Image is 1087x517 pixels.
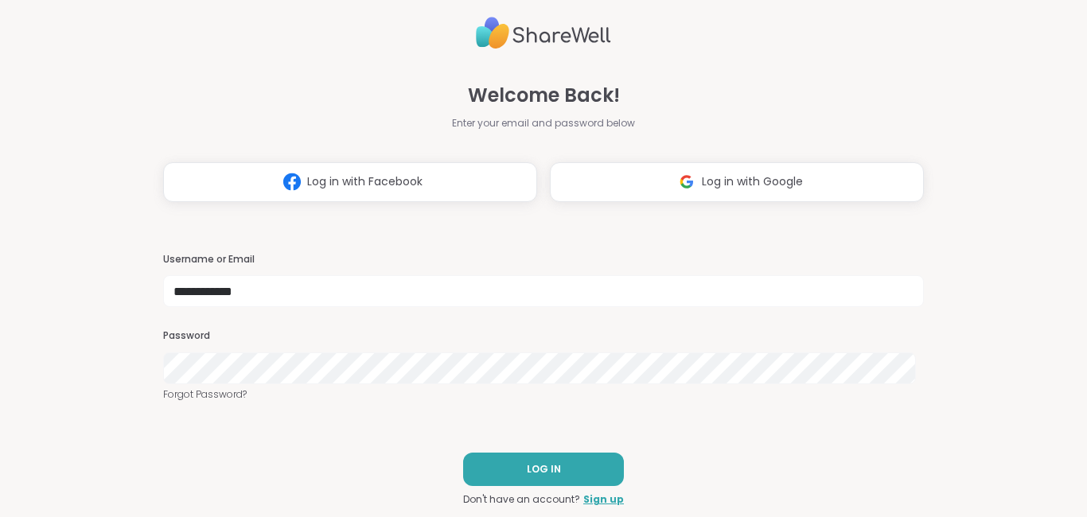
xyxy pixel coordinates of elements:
[163,162,537,202] button: Log in with Facebook
[672,167,702,196] img: ShareWell Logomark
[468,81,620,110] span: Welcome Back!
[583,492,624,507] a: Sign up
[163,387,924,402] a: Forgot Password?
[702,173,803,190] span: Log in with Google
[463,453,624,486] button: LOG IN
[452,116,635,130] span: Enter your email and password below
[463,492,580,507] span: Don't have an account?
[277,167,307,196] img: ShareWell Logomark
[527,462,561,476] span: LOG IN
[307,173,423,190] span: Log in with Facebook
[476,10,611,56] img: ShareWell Logo
[163,329,924,343] h3: Password
[163,253,924,266] h3: Username or Email
[550,162,924,202] button: Log in with Google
